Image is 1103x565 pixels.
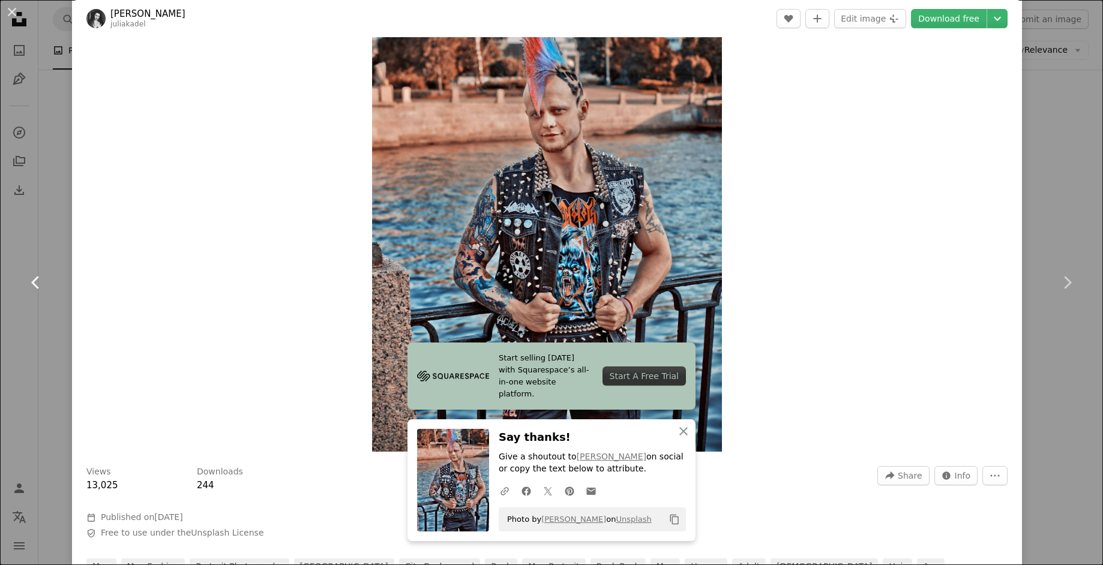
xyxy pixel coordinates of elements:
[101,527,264,539] span: Free to use under the
[987,9,1008,28] button: Choose download size
[580,479,602,503] a: Share over email
[417,367,489,385] img: file-1705255347840-230a6ab5bca9image
[834,9,906,28] button: Edit image
[537,479,559,503] a: Share on Twitter
[911,9,987,28] a: Download free
[664,509,685,530] button: Copy to clipboard
[86,9,106,28] img: Go to Julia Kadel's profile
[499,451,686,475] p: Give a shoutout to on social or copy the text below to attribute.
[603,366,686,386] div: Start A Free Trial
[777,9,801,28] button: Like
[110,8,185,20] a: [PERSON_NAME]
[86,466,111,478] h3: Views
[616,515,651,524] a: Unsplash
[86,480,118,491] span: 13,025
[898,467,922,485] span: Share
[877,466,929,485] button: Share this image
[559,479,580,503] a: Share on Pinterest
[197,466,243,478] h3: Downloads
[499,352,593,400] span: Start selling [DATE] with Squarespace’s all-in-one website platform.
[501,510,652,529] span: Photo by on
[101,512,183,522] span: Published on
[197,480,214,491] span: 244
[407,342,696,410] a: Start selling [DATE] with Squarespace’s all-in-one website platform.Start A Free Trial
[499,429,686,446] h3: Say thanks!
[191,528,263,537] a: Unsplash License
[805,9,829,28] button: Add to Collection
[154,512,182,522] time: August 17, 2024 at 12:03:44 PM GMT+2
[541,515,606,524] a: [PERSON_NAME]
[934,466,978,485] button: Stats about this image
[515,479,537,503] a: Share on Facebook
[955,467,971,485] span: Info
[1031,225,1103,340] a: Next
[110,20,146,28] a: juliakadel
[577,452,646,461] a: [PERSON_NAME]
[982,466,1008,485] button: More Actions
